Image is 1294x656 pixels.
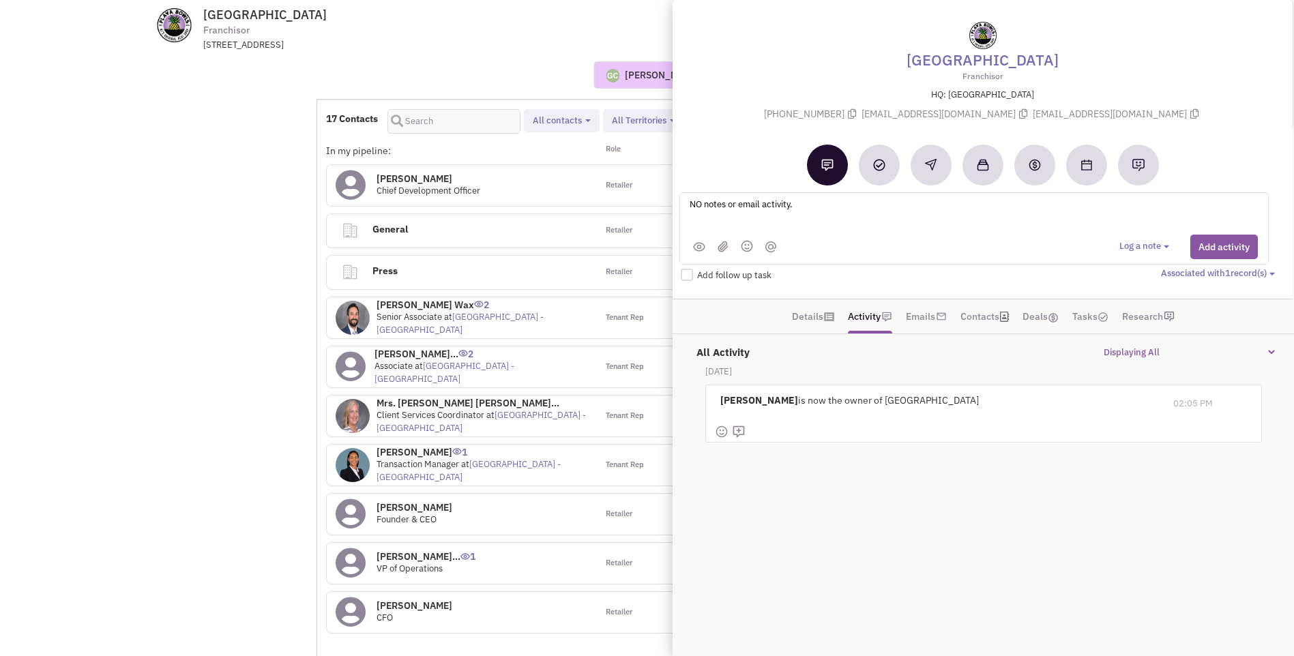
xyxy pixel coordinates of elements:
[936,311,947,322] img: icon-email-active-16.png
[1173,398,1213,409] span: 02:05 PM
[606,607,632,618] span: Retailer
[377,513,437,525] span: Founder & CEO
[606,312,644,323] span: Tenant Rep
[1072,306,1108,327] a: Tasks
[377,173,480,185] h4: [PERSON_NAME]
[720,394,798,406] b: [PERSON_NAME]
[374,360,514,385] a: [GEOGRAPHIC_DATA] - [GEOGRAPHIC_DATA]
[732,425,746,438] img: mdi_comment-add-outline.png
[1164,311,1175,322] img: research-icon.png
[625,68,700,82] div: [PERSON_NAME]
[458,350,468,357] img: icon-UserInteraction.png
[377,185,480,196] span: Chief Development Officer
[962,145,1003,185] button: Add to a collection
[606,411,644,421] span: Tenant Rep
[741,240,753,252] img: emoji.png
[1119,240,1173,253] button: Log a note
[1048,312,1059,323] img: icon-dealamount.png
[377,501,452,513] h4: [PERSON_NAME]
[533,115,582,126] span: All contacts
[606,460,644,471] span: Tenant Rep
[715,385,1162,415] div: is now the owner of [GEOGRAPHIC_DATA]
[377,446,588,458] h4: [PERSON_NAME]
[1033,108,1202,120] span: [EMAIL_ADDRESS][DOMAIN_NAME]
[377,311,544,336] span: at
[1122,306,1163,327] a: Research
[597,144,732,158] div: Role
[612,115,666,126] span: All Territories
[848,306,881,327] a: Activity
[608,114,679,128] button: All Territories
[203,7,327,23] span: [GEOGRAPHIC_DATA]
[1225,267,1231,279] span: 1
[792,306,823,327] a: Details
[377,458,561,483] span: at
[688,70,1277,82] p: Franchisor
[336,448,370,482] img: U35MdbACBEu7EaoZVYZ8QQ.jpg
[377,409,586,434] a: [GEOGRAPHIC_DATA] - [GEOGRAPHIC_DATA]
[715,425,729,438] img: face-smile.png
[377,409,586,434] span: at
[377,599,452,612] h4: [PERSON_NAME]
[960,306,999,327] a: Contacts
[377,458,561,483] a: [GEOGRAPHIC_DATA] - [GEOGRAPHIC_DATA]
[764,108,862,120] span: [PHONE_NUMBER]
[460,540,475,563] span: 1
[374,360,514,385] span: at
[377,458,459,470] span: Transaction Manager
[765,241,776,252] img: mantion.png
[606,361,644,372] span: Tenant Rep
[693,242,705,252] img: public.png
[873,159,885,171] img: Add a Task
[336,399,370,433] img: qPz_DmBZgkml3Ntn7Zz0vQ.jpg
[1098,312,1108,323] img: TaskCount.png
[1161,267,1279,280] button: Associated with1record(s)
[203,23,250,38] span: Franchisor
[606,267,632,278] span: Retailer
[906,306,935,327] a: Emails
[377,311,442,323] span: Senior Associate
[529,114,595,128] button: All contacts
[377,299,588,311] h4: [PERSON_NAME] Wax
[374,348,588,360] h4: [PERSON_NAME]...
[925,159,937,170] img: Reachout
[368,214,574,244] h4: General
[1190,235,1258,259] button: Add activity
[606,180,632,191] span: Retailer
[452,448,462,455] img: icon-UserInteraction.png
[1023,306,1059,327] a: Deals
[341,263,359,281] img: clarity_building-linegeneral.png
[977,159,989,171] img: Add to a collection
[1028,158,1042,172] img: Create a deal
[368,256,574,286] h4: Press
[336,301,370,335] img: DPVjK38fI02-l7d-U-EbOg.jpeg
[458,338,473,360] span: 2
[474,301,484,308] img: icon-UserInteraction.png
[697,269,771,281] span: Add follow up task
[688,89,1277,102] p: HQ: [GEOGRAPHIC_DATA]
[705,366,732,377] b: [DATE]
[606,509,632,520] span: Retailer
[606,558,632,569] span: Retailer
[326,113,378,125] h4: 17 Contacts
[377,409,484,421] span: Client Services Coordinator
[907,49,1059,70] a: [GEOGRAPHIC_DATA]
[1081,160,1092,170] img: Schedule a Meeting
[881,311,892,322] img: icon-note.png
[377,612,393,623] span: CFO
[377,311,544,336] a: [GEOGRAPHIC_DATA] - [GEOGRAPHIC_DATA]
[862,108,1033,120] span: [EMAIL_ADDRESS][DOMAIN_NAME]
[377,397,588,409] h4: Mrs. [PERSON_NAME] [PERSON_NAME]...
[452,436,467,458] span: 1
[374,360,413,372] span: Associate
[821,159,834,171] img: Add a note
[718,241,729,252] img: (jpg,png,gif,doc,docx,xls,xlsx,pdf,txt)
[377,563,443,574] span: VP of Operations
[387,109,520,134] input: Search
[341,222,359,239] img: clarity_building-linegeneral.png
[690,338,750,359] label: All Activity
[1132,158,1145,172] img: Request research
[326,144,596,158] div: In my pipeline:
[474,288,489,311] span: 2
[606,225,632,236] span: Retailer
